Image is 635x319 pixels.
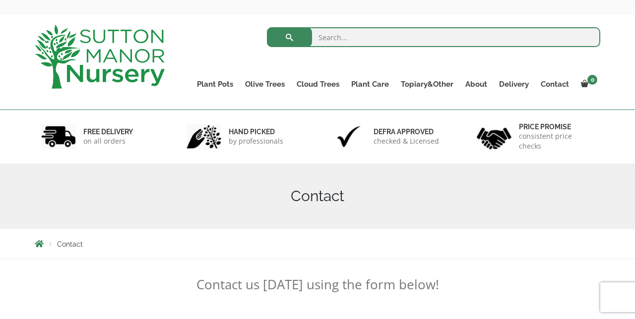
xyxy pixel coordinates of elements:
[331,124,366,149] img: 3.jpg
[41,124,76,149] img: 1.jpg
[374,136,439,146] p: checked & Licensed
[291,77,345,91] a: Cloud Trees
[57,240,83,248] span: Contact
[575,77,600,91] a: 0
[477,121,511,152] img: 4.jpg
[239,77,291,91] a: Olive Trees
[519,122,594,131] h6: Price promise
[35,25,165,89] img: logo
[535,77,575,91] a: Contact
[35,240,600,248] nav: Breadcrumbs
[191,77,239,91] a: Plant Pots
[345,77,395,91] a: Plant Care
[459,77,493,91] a: About
[83,127,133,136] h6: FREE DELIVERY
[267,27,601,47] input: Search...
[587,75,597,85] span: 0
[395,77,459,91] a: Topiary&Other
[35,276,600,292] p: Contact us [DATE] using the form below!
[229,136,283,146] p: by professionals
[83,136,133,146] p: on all orders
[374,127,439,136] h6: Defra approved
[229,127,283,136] h6: hand picked
[35,187,600,205] h1: Contact
[187,124,221,149] img: 2.jpg
[493,77,535,91] a: Delivery
[519,131,594,151] p: consistent price checks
